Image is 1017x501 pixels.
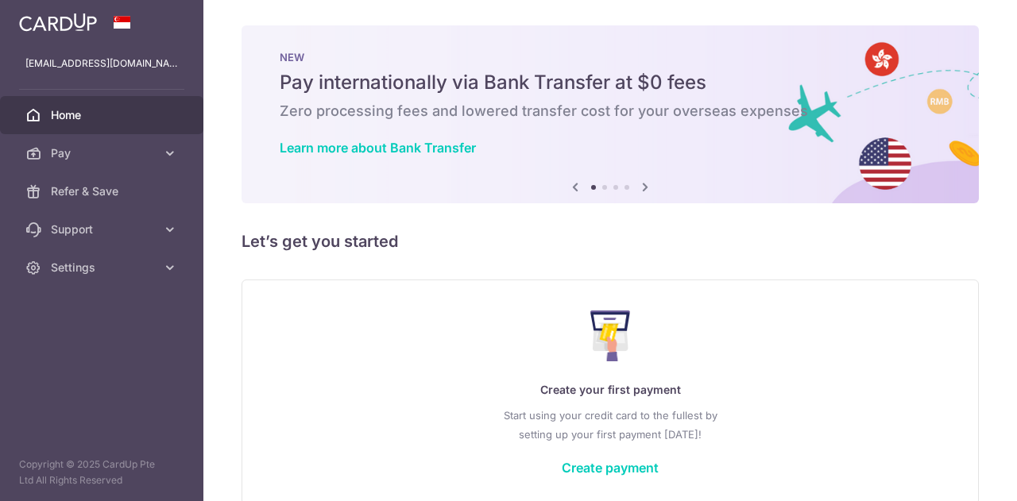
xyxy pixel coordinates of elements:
[274,406,946,444] p: Start using your credit card to the fullest by setting up your first payment [DATE]!
[280,140,476,156] a: Learn more about Bank Transfer
[51,260,156,276] span: Settings
[25,56,178,71] p: [EMAIL_ADDRESS][DOMAIN_NAME]
[274,380,946,399] p: Create your first payment
[51,183,156,199] span: Refer & Save
[51,145,156,161] span: Pay
[280,102,941,121] h6: Zero processing fees and lowered transfer cost for your overseas expenses
[19,13,97,32] img: CardUp
[242,25,979,203] img: Bank transfer banner
[280,51,941,64] p: NEW
[562,460,659,476] a: Create payment
[242,229,979,254] h5: Let’s get you started
[51,107,156,123] span: Home
[280,70,941,95] h5: Pay internationally via Bank Transfer at $0 fees
[51,222,156,237] span: Support
[590,310,631,361] img: Make Payment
